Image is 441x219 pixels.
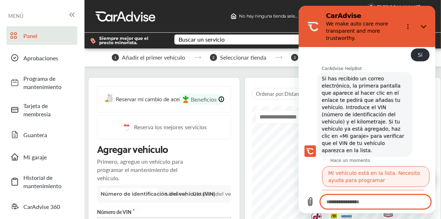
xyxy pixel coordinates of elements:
[275,56,282,59] img: stepper-arrow.e24c07c6.svg
[212,55,215,60] font: 2
[239,13,314,19] font: No hay ninguna tienda seleccionada
[6,170,77,194] a: Historial de mantenimiento
[23,202,60,211] font: CarAdvise 360
[90,38,96,44] img: dollor_label_vector.a70140d1.svg
[219,96,224,102] img: info-Icon.6181e609.svg
[23,153,47,161] font: Mi garaje
[6,148,77,166] a: Mi garaje
[295,173,314,196] img: logo-aamco.png
[8,12,23,19] font: MENÚ
[6,26,77,45] a: Panel
[183,95,189,103] img: instacart-icon.73bd83c2.svg
[6,48,77,67] a: Aprobaciones
[294,181,313,196] img: logo-mavis.png
[191,95,217,103] font: Beneficios
[23,32,37,40] font: Panel
[99,36,148,45] font: Siempre mejor que el precio minorista.
[23,54,58,62] font: Aprobaciones
[121,123,131,132] img: cal_icon.0803b883.svg
[6,71,77,94] a: Programa de mantenimiento
[134,123,207,131] font: Reserva los mejores servicios
[295,173,313,196] div: Marcador de mapa
[97,157,183,182] font: Primero, agregue un vehículo para programar el mantenimiento del vehículo.
[105,94,178,105] a: Reservar mi cambio de aceite
[97,208,132,215] font: Número de VIN
[6,98,77,122] a: Tarjeta de membresía
[179,35,225,43] font: Buscar un servicio
[101,191,215,197] font: Número de identificación del vehículo (VIN)
[122,53,185,61] font: Añadir el primer vehículo
[423,4,428,10] img: WGsFRI8htEPBVLJbROoPRyZpYNWhNONpIPPETTm6eUC0GeLEiAAAAAElFTkSuQmCC
[220,53,266,61] font: Seleccionar tienda
[23,173,61,190] font: Historial de mantenimiento
[367,3,376,11] img: jVpblrzwTbfkPYzPPzSLxeg0AAAAASUVORK5CYII=
[23,74,61,91] font: Programa de mantenimiento
[6,125,77,144] a: Guantera
[192,191,247,197] font: Detalles del vehículo
[105,94,114,103] img: oil-change.e5047c97.svg
[294,181,312,196] div: Marcador de mapa
[283,90,285,97] font: :
[294,55,296,60] font: 3
[298,158,316,173] div: Marcador de mapa
[285,90,305,97] font: Distancia
[6,197,77,216] a: CarAdvise 360
[116,94,185,103] font: Reservar mi cambio de aceite
[231,13,236,19] img: header-home-logo.8d720a4f.svg
[114,55,116,60] font: 1
[194,56,201,59] img: stepper-arrow.e24c07c6.svg
[97,115,231,139] a: Reserva los mejores servicios
[23,102,51,118] font: Tarjeta de membresía
[299,6,435,213] iframe: Ventana de mensajería
[256,90,283,97] font: Ordenar por
[23,131,47,139] font: Guantera
[97,140,168,157] font: Agregar vehículo
[298,158,317,173] img: logo-mavis.png
[377,4,421,10] font: [PERSON_NAME]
